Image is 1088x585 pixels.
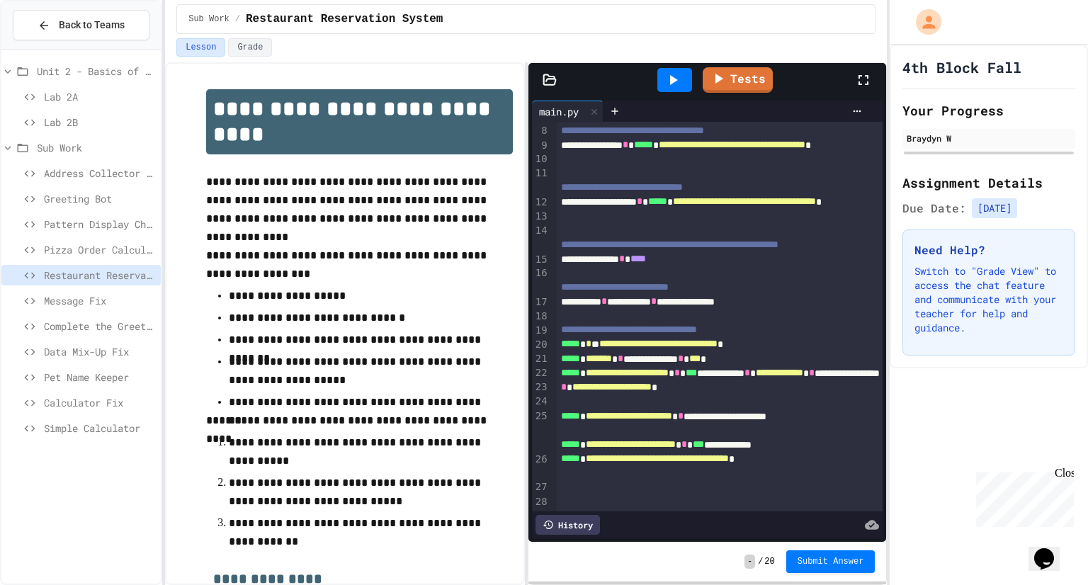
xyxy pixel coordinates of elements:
div: 8 [532,124,550,138]
span: [DATE] [972,198,1017,218]
iframe: chat widget [1028,528,1074,571]
h1: 4th Block Fall [902,57,1021,77]
span: Back to Teams [59,18,125,33]
div: My Account [901,6,945,38]
span: Restaurant Reservation System [246,11,443,28]
div: History [535,515,600,535]
div: 14 [532,224,550,253]
div: 23 [532,380,550,394]
div: 19 [532,324,550,338]
a: Tests [703,67,773,93]
div: 20 [532,338,550,352]
button: Lesson [176,38,225,57]
h3: Need Help? [914,242,1063,259]
span: / [235,13,240,25]
div: 15 [532,253,550,267]
span: 20 [764,556,774,567]
span: Address Collector Fix [44,166,155,181]
div: 13 [532,210,550,224]
span: Submit Answer [798,556,864,567]
span: Greeting Bot [44,191,155,206]
div: 24 [532,394,550,409]
span: Complete the Greeting [44,319,155,334]
div: 10 [532,152,550,166]
span: Restaurant Reservation System [44,268,155,283]
span: Pet Name Keeper [44,370,155,385]
button: Grade [228,38,272,57]
div: 18 [532,309,550,324]
span: Sub Work [188,13,229,25]
span: Calculator Fix [44,395,155,410]
div: 26 [532,453,550,481]
span: Lab 2A [44,89,155,104]
span: Unit 2 - Basics of Python [37,64,155,79]
p: Switch to "Grade View" to access the chat feature and communicate with your teacher for help and ... [914,264,1063,335]
div: 16 [532,266,550,295]
span: Pattern Display Challenge [44,217,155,232]
div: 22 [532,366,550,380]
span: / [758,556,763,567]
button: Back to Teams [13,10,149,40]
iframe: chat widget [970,467,1074,527]
span: Pizza Order Calculator [44,242,155,257]
h2: Assignment Details [902,173,1075,193]
div: 17 [532,295,550,309]
div: main.py [532,104,586,119]
span: Data Mix-Up Fix [44,344,155,359]
span: Message Fix [44,293,155,308]
div: 11 [532,166,550,195]
button: Submit Answer [786,550,875,573]
span: Simple Calculator [44,421,155,436]
div: 9 [532,139,550,153]
div: main.py [532,101,603,122]
span: Lab 2B [44,115,155,130]
span: Due Date: [902,200,966,217]
div: 21 [532,352,550,366]
div: 12 [532,195,550,210]
div: Braydyn W [907,132,1071,144]
div: 27 [532,480,550,494]
span: Sub Work [37,140,155,155]
h2: Your Progress [902,101,1075,120]
span: - [744,555,755,569]
div: Chat with us now!Close [6,6,98,90]
div: 25 [532,409,550,453]
div: 28 [532,495,550,509]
